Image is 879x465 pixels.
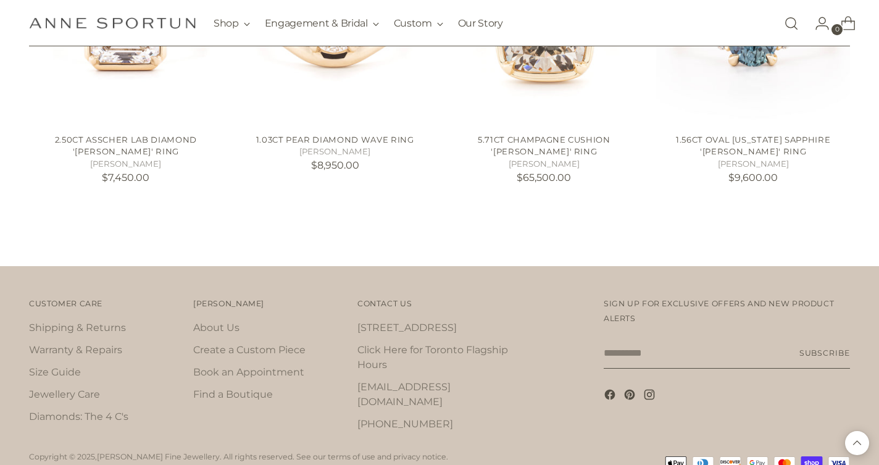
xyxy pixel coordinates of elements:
[604,299,834,323] span: Sign up for exclusive offers and new product alerts
[29,451,448,463] p: Copyright © 2025, . All rights reserved. See our terms of use and privacy notice.
[656,158,850,170] h5: [PERSON_NAME]
[448,158,641,170] h5: [PERSON_NAME]
[478,135,610,157] a: 5.71ct Champagne Cushion '[PERSON_NAME]' Ring
[831,11,856,36] a: Open cart modal
[357,299,412,308] span: Contact Us
[29,158,223,170] h5: [PERSON_NAME]
[357,418,453,430] a: [PHONE_NUMBER]
[193,388,273,400] a: Find a Boutique
[357,381,451,408] a: [EMAIL_ADDRESS][DOMAIN_NAME]
[97,452,220,461] a: [PERSON_NAME] Fine Jewellery
[458,10,503,37] a: Our Story
[29,17,196,29] a: Anne Sportun Fine Jewellery
[193,322,240,333] a: About Us
[517,172,571,183] span: $65,500.00
[29,366,81,378] a: Size Guide
[193,299,264,308] span: [PERSON_NAME]
[29,299,102,308] span: Customer Care
[394,10,443,37] button: Custom
[728,172,778,183] span: $9,600.00
[55,135,197,157] a: 2.50ct Asscher Lab Diamond '[PERSON_NAME]' Ring
[29,388,100,400] a: Jewellery Care
[357,322,457,333] a: [STREET_ADDRESS]
[102,172,149,183] span: $7,450.00
[799,338,850,369] button: Subscribe
[805,11,830,36] a: Go to the account page
[311,159,359,171] span: $8,950.00
[265,10,379,37] button: Engagement & Bridal
[29,344,122,356] a: Warranty & Repairs
[193,366,304,378] a: Book an Appointment
[238,146,432,158] h5: [PERSON_NAME]
[214,10,250,37] button: Shop
[845,431,869,455] button: Back to top
[779,11,804,36] a: Open search modal
[29,411,128,422] a: Diamonds: The 4 C's
[831,24,843,35] span: 0
[256,135,414,145] a: 1.03ct Pear Diamond Wave Ring
[676,135,830,157] a: 1.56ct Oval [US_STATE] Sapphire '[PERSON_NAME]' Ring
[29,322,126,333] a: Shipping & Returns
[357,344,508,371] a: Click Here for Toronto Flagship Hours
[193,344,306,356] a: Create a Custom Piece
